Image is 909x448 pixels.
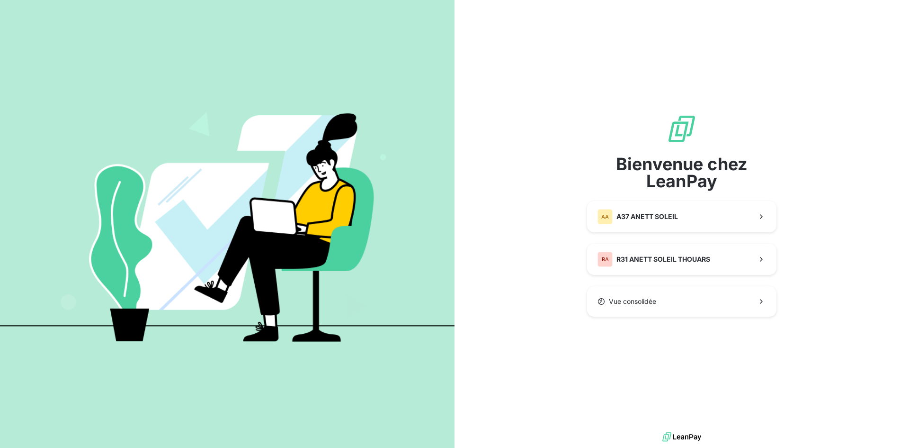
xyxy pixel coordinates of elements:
[662,430,701,444] img: logo
[587,244,776,275] button: RAR31 ANETT SOLEIL THOUARS
[597,252,613,267] div: RA
[587,201,776,232] button: AAA37 ANETT SOLEIL
[587,155,776,190] span: Bienvenue chez LeanPay
[587,286,776,317] button: Vue consolidée
[597,209,613,224] div: AA
[616,212,678,221] span: A37 ANETT SOLEIL
[667,114,697,144] img: logo sigle
[609,297,656,306] span: Vue consolidée
[616,255,710,264] span: R31 ANETT SOLEIL THOUARS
